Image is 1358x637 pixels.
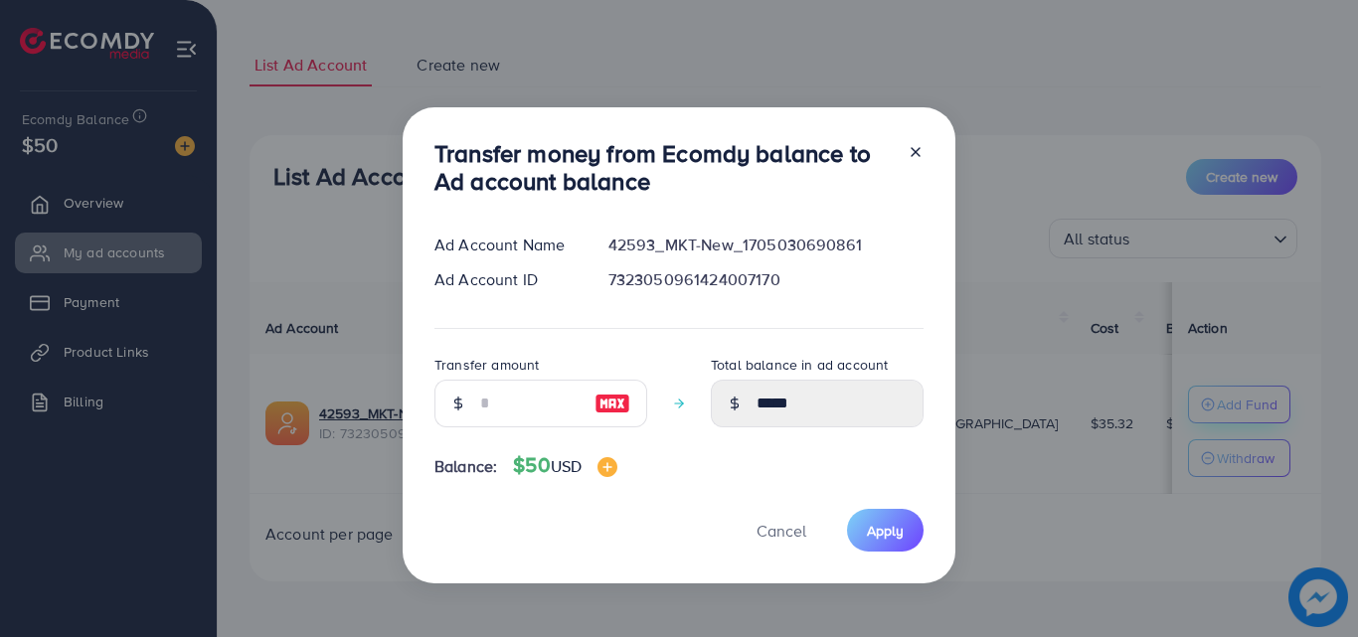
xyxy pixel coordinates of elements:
img: image [597,457,617,477]
img: image [594,392,630,415]
button: Apply [847,509,924,552]
label: Total balance in ad account [711,355,888,375]
div: Ad Account ID [419,268,593,291]
h3: Transfer money from Ecomdy balance to Ad account balance [434,139,892,197]
span: Apply [867,521,904,541]
button: Cancel [732,509,831,552]
h4: $50 [513,453,617,478]
span: USD [551,455,582,477]
span: Balance: [434,455,497,478]
label: Transfer amount [434,355,539,375]
div: Ad Account Name [419,234,593,256]
div: 42593_MKT-New_1705030690861 [593,234,939,256]
div: 7323050961424007170 [593,268,939,291]
span: Cancel [757,520,806,542]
